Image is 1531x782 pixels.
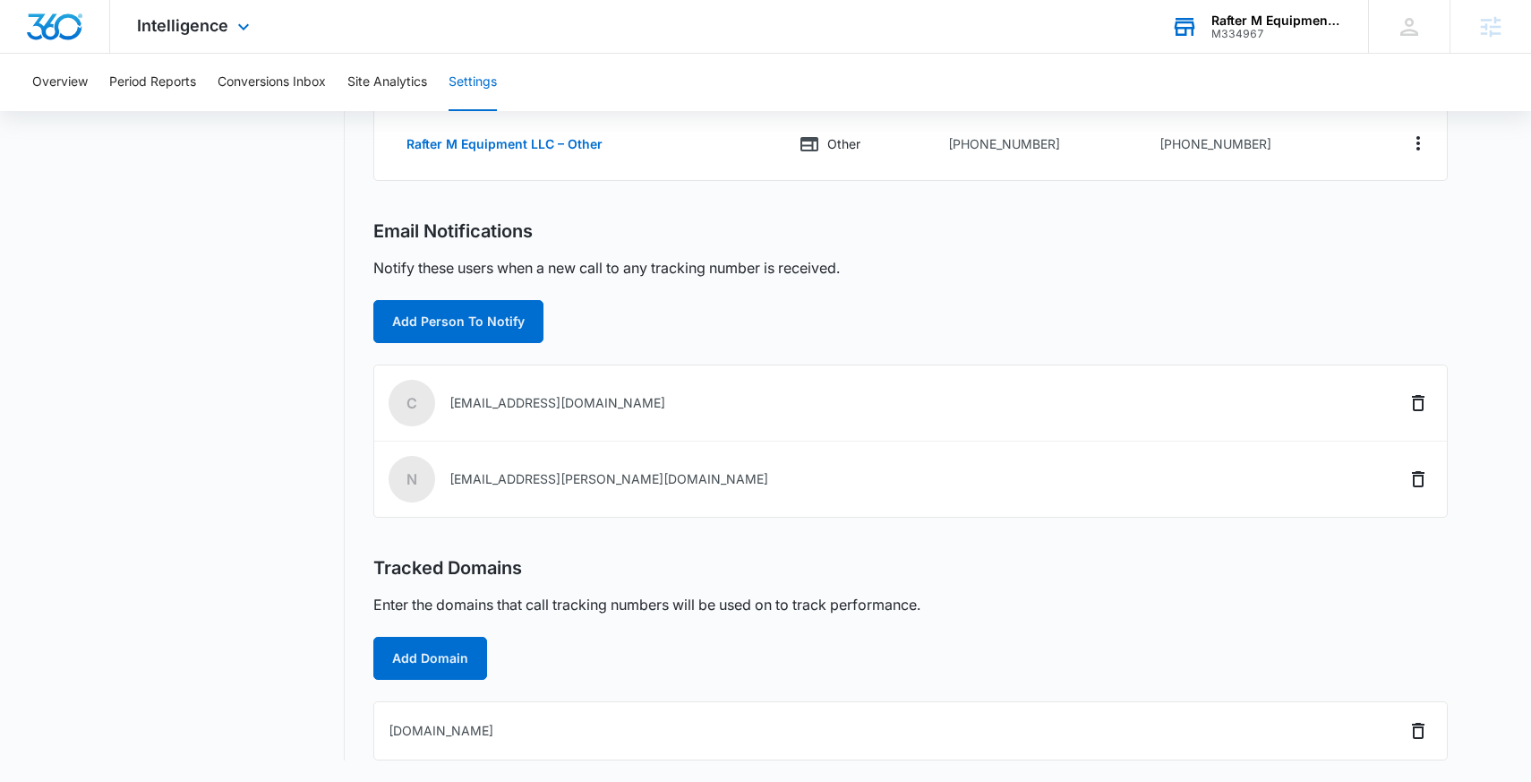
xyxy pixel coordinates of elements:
[373,594,920,615] p: Enter the domains that call tracking numbers will be used on to track performance.
[1404,717,1433,745] button: Delete
[373,300,543,343] button: Add Person To Notify
[389,456,435,503] span: n
[137,16,228,35] span: Intelligence
[827,134,860,154] p: Other
[1404,129,1433,158] button: Actions
[32,54,88,111] button: Overview
[1211,13,1342,28] div: account name
[374,442,1315,517] td: [EMAIL_ADDRESS][PERSON_NAME][DOMAIN_NAME]
[449,54,497,111] button: Settings
[373,637,487,680] button: Add Domain
[389,123,620,166] button: Rafter M Equipment LLC – Other
[1145,108,1360,180] td: [PHONE_NUMBER]
[1211,28,1342,40] div: account id
[374,365,1315,442] td: [EMAIL_ADDRESS][DOMAIN_NAME]
[373,220,533,243] h2: Email Notifications
[1404,465,1433,494] button: Delete
[373,257,840,279] p: Notify these users when a new call to any tracking number is received.
[389,380,435,426] span: c
[109,54,196,111] button: Period Reports
[374,702,1125,760] td: [DOMAIN_NAME]
[934,108,1145,180] td: [PHONE_NUMBER]
[347,54,427,111] button: Site Analytics
[1404,389,1433,417] button: Delete
[218,54,326,111] button: Conversions Inbox
[373,557,522,580] h2: Tracked Domains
